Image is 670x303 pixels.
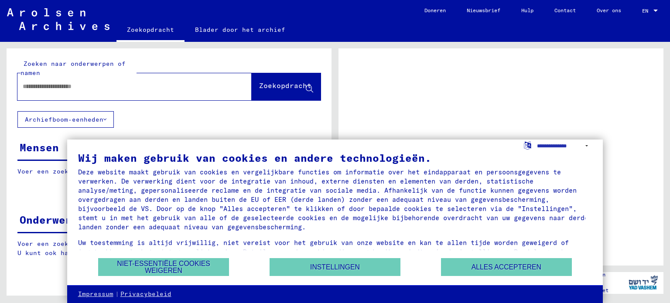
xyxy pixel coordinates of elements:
font: Privacybeleid [120,290,171,298]
button: Alles accepteren [441,258,572,276]
font: Deze website maakt gebruik van cookies en vergelijkbare functies om informatie over het eindappar... [78,168,588,231]
font: Archiefboom-eenheden [25,116,103,123]
font: Uw toestemming is altijd vrijwillig, niet vereist voor het gebruik van onze website en kan te all... [78,238,585,265]
a: Blader door het archief [185,19,296,40]
font: Zoekopdracht [259,81,311,90]
font: Impressum [78,290,113,298]
font: Doneren [424,7,446,14]
img: yv_logo.png [627,272,660,293]
font: U kunt ook handmatig door de [17,249,127,257]
font: Alles accepteren [472,263,541,271]
font: Blader door het archief [195,26,285,34]
a: Zoekopdracht [116,19,185,42]
font: Instellingen [310,263,360,271]
a: Privacybeleid [120,290,171,299]
font: Zoeken naar onderwerpen of namen [21,60,126,77]
font: Wij maken gebruik van cookies en andere technologieën. [78,151,431,164]
button: Instellingen [270,258,400,276]
button: Niet-essentiële cookies weigeren [98,258,229,276]
button: Zoekopdracht [252,73,321,100]
font: Mensen [20,141,59,154]
font: Niet-essentiële cookies weigeren [117,260,210,274]
font: Contact [554,7,576,14]
font: Over ons [597,7,621,14]
font: Nieuwsbrief [467,7,500,14]
a: Impressum [78,290,113,299]
font: Hulp [521,7,533,14]
font: Voer een zoekterm in of stel filters in om resultaten te krijgen. [17,240,272,248]
img: Arolsen_neg.svg [7,8,109,30]
font: Voer een zoekterm in of stel filters in om resultaten te krijgen. [17,167,272,175]
font: Onderwerpen [20,213,92,226]
button: Archiefboom-eenheden [17,111,114,128]
font: EN [642,7,648,14]
font: Zoekopdracht [127,26,174,34]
